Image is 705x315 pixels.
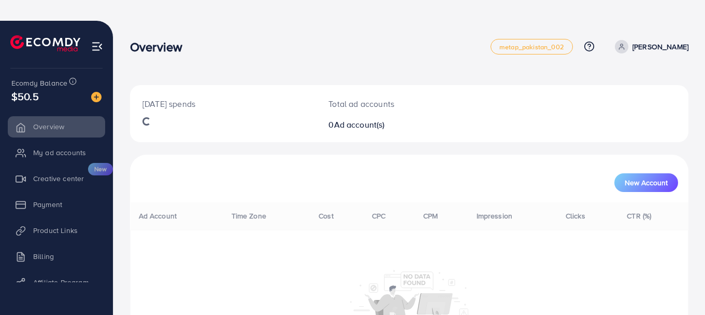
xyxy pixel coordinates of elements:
a: metap_pakistan_002 [491,39,573,54]
button: New Account [614,173,678,192]
span: $50.5 [11,89,39,104]
h2: 0 [328,120,443,130]
p: [DATE] spends [142,98,304,110]
h3: Overview [130,39,191,54]
a: [PERSON_NAME] [611,40,688,53]
span: Ecomdy Balance [11,78,67,88]
span: New Account [625,179,668,186]
img: logo [10,35,80,51]
span: metap_pakistan_002 [499,44,564,50]
span: Ad account(s) [334,119,385,130]
img: image [91,92,102,102]
img: menu [91,40,103,52]
p: [PERSON_NAME] [632,40,688,53]
p: Total ad accounts [328,98,443,110]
